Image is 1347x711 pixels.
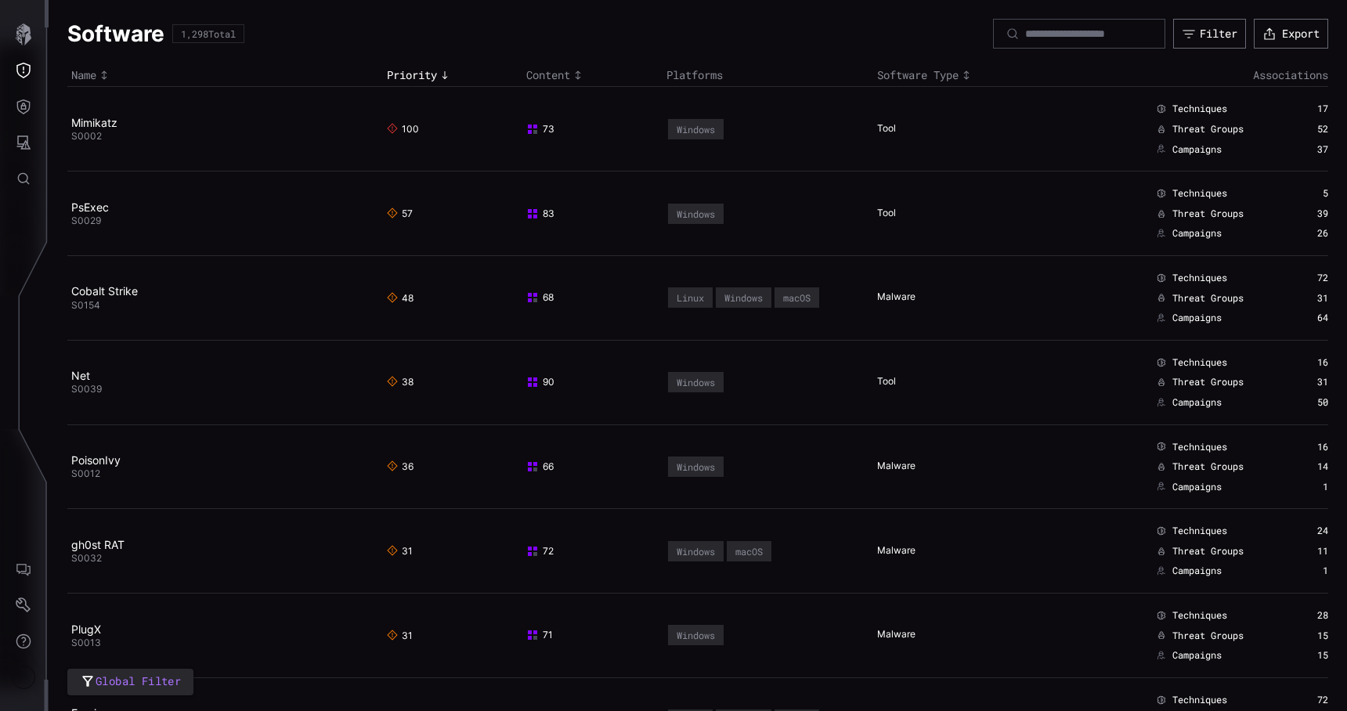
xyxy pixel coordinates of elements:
[1279,481,1328,493] div: 1
[387,292,413,305] span: 48
[387,208,413,220] span: 57
[71,383,102,395] span: S0039
[67,20,164,48] h1: Software
[1172,292,1244,305] span: Threat Groups
[526,68,659,82] div: Toggle sort direction
[526,68,570,82] span: Content
[1172,103,1227,115] span: Techniques
[1172,208,1244,220] span: Threat Groups
[1279,187,1328,200] div: 5
[526,629,553,641] span: 71
[1279,460,1328,473] div: 14
[71,68,379,82] div: Toggle sort direction
[526,545,554,558] span: 72
[1172,694,1227,706] span: Techniques
[1279,525,1328,537] div: 24
[1279,272,1328,284] div: 72
[71,467,100,479] span: S0012
[71,623,101,636] a: PlugX
[677,630,715,641] div: Windows
[1279,609,1328,622] div: 28
[1279,630,1328,642] div: 15
[1279,312,1328,324] div: 64
[677,546,715,557] div: Windows
[877,122,901,136] div: tool
[1172,123,1244,135] span: Threat Groups
[1172,545,1244,558] span: Threat Groups
[526,460,554,473] span: 66
[67,669,193,696] button: Global Filter
[1172,481,1222,493] span: Campaigns
[735,546,763,557] div: macOS
[181,29,236,38] div: 1,298 Total
[387,123,419,135] span: 100
[526,291,554,304] span: 68
[1172,525,1227,537] span: Techniques
[71,130,102,142] span: S0002
[526,376,554,388] span: 90
[71,284,138,298] a: Cobalt Strike
[1172,356,1227,369] span: Techniques
[783,292,811,303] div: macOS
[1172,630,1244,642] span: Threat Groups
[877,291,901,305] div: malware
[1279,565,1328,577] div: 1
[1172,143,1222,156] span: Campaigns
[1172,187,1227,200] span: Techniques
[877,68,1079,82] div: Toggle sort direction
[71,116,117,129] a: Mimikatz
[526,123,554,135] span: 73
[71,538,125,551] a: gh0st RAT
[1279,545,1328,558] div: 11
[1200,27,1237,41] div: Filter
[387,68,519,82] div: Toggle sort direction
[1279,143,1328,156] div: 37
[1172,441,1227,453] span: Techniques
[677,377,715,388] div: Windows
[387,68,437,82] span: Priority
[1254,19,1328,49] button: Export
[1172,272,1227,284] span: Techniques
[677,292,704,303] div: Linux
[71,299,100,311] span: S0154
[387,545,413,558] span: 31
[1279,396,1328,409] div: 50
[1172,376,1244,388] span: Threat Groups
[1279,103,1328,115] div: 17
[1083,64,1328,87] th: Associations
[1172,312,1222,324] span: Campaigns
[1279,292,1328,305] div: 31
[1172,609,1227,622] span: Techniques
[387,460,413,473] span: 36
[71,215,101,226] span: S0029
[877,628,901,642] div: malware
[877,207,901,221] div: tool
[1172,227,1222,240] span: Campaigns
[1279,227,1328,240] div: 26
[1279,208,1328,220] div: 39
[1172,460,1244,473] span: Threat Groups
[1172,396,1222,409] span: Campaigns
[1172,649,1222,662] span: Campaigns
[877,544,901,558] div: malware
[96,672,181,691] span: Global Filter
[677,124,715,135] div: Windows
[1279,441,1328,453] div: 16
[1172,565,1222,577] span: Campaigns
[677,461,715,472] div: Windows
[724,292,763,303] div: Windows
[1279,376,1328,388] div: 31
[877,460,901,474] div: malware
[71,552,102,564] span: S0032
[1173,19,1246,49] button: Filter
[1279,356,1328,369] div: 16
[71,369,90,382] a: Net
[677,208,715,219] div: Windows
[387,630,413,642] span: 31
[1279,123,1328,135] div: 52
[71,637,101,648] span: S0013
[877,375,901,389] div: tool
[71,200,109,214] a: PsExec
[1279,649,1328,662] div: 15
[526,208,554,220] span: 83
